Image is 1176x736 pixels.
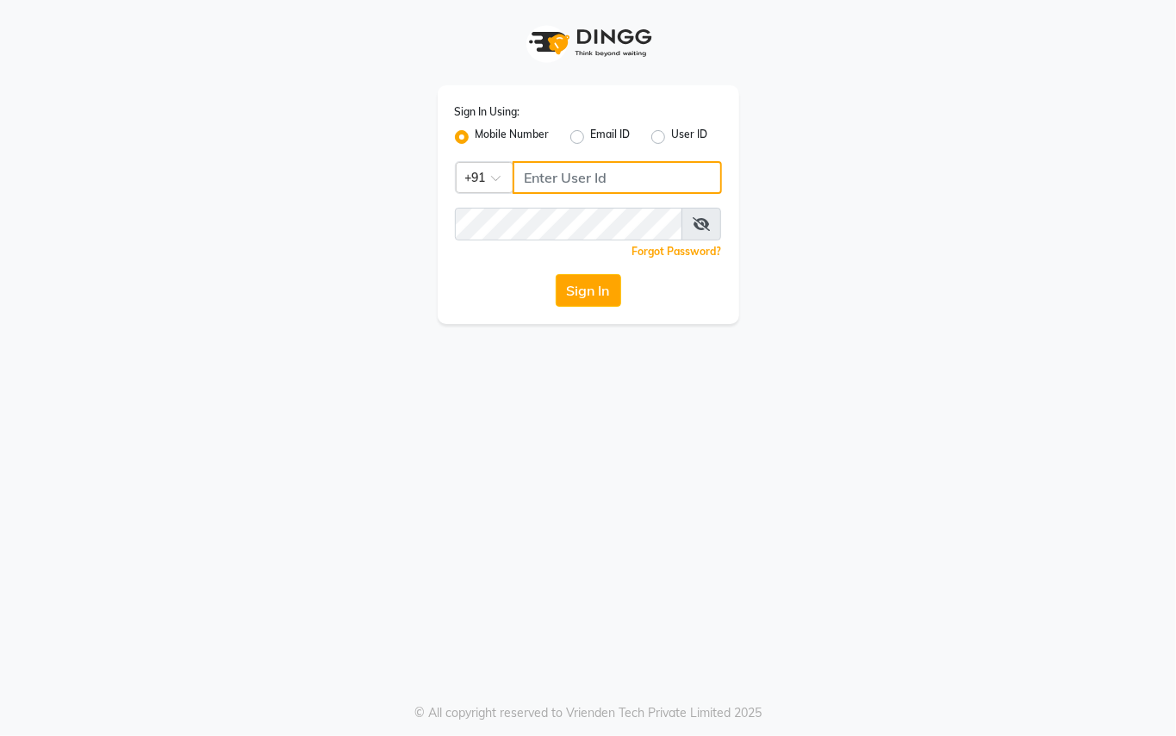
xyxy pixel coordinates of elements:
[455,208,682,240] input: Username
[455,104,520,120] label: Sign In Using:
[513,161,722,194] input: Username
[632,245,722,258] a: Forgot Password?
[556,274,621,307] button: Sign In
[476,127,550,147] label: Mobile Number
[520,17,657,68] img: logo1.svg
[591,127,631,147] label: Email ID
[672,127,708,147] label: User ID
